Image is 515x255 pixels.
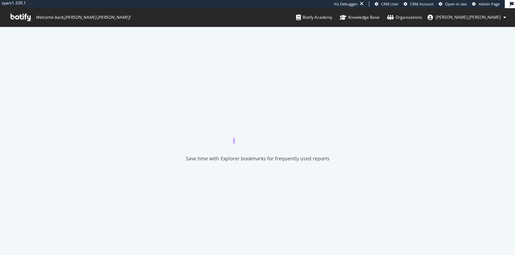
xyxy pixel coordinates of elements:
div: Botify Academy [296,14,332,21]
span: Open in dev [445,1,467,6]
a: Organizations [387,8,422,27]
div: Viz Debugger: [334,1,358,7]
div: Organizations [387,14,422,21]
a: Open in dev [439,1,467,7]
a: Knowledge Base [340,8,380,27]
span: CRM User [381,1,399,6]
a: Admin Page [472,1,500,7]
a: CRM User [375,1,399,7]
span: alex.johnson [436,14,501,20]
a: Botify Academy [296,8,332,27]
span: CRM Account [410,1,434,6]
div: animation [233,120,282,144]
span: Admin Page [479,1,500,6]
button: [PERSON_NAME].[PERSON_NAME] [422,12,512,23]
a: CRM Account [404,1,434,7]
span: Welcome back, [PERSON_NAME].[PERSON_NAME] ! [36,15,130,20]
div: Knowledge Base [340,14,380,21]
div: Save time with Explorer bookmarks for frequently used reports [186,155,329,162]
